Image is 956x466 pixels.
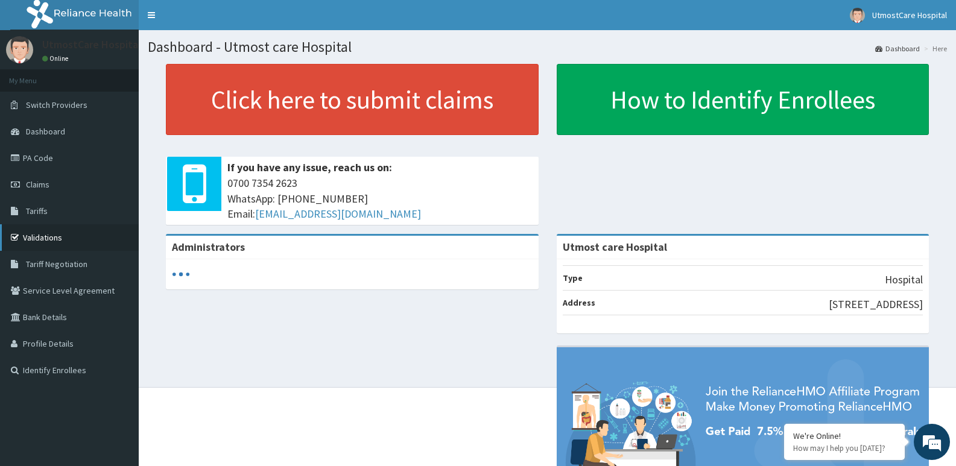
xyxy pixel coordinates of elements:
[26,126,65,137] span: Dashboard
[26,179,49,190] span: Claims
[26,206,48,216] span: Tariffs
[563,240,667,254] strong: Utmost care Hospital
[793,443,896,453] p: How may I help you today?
[563,297,595,308] b: Address
[829,297,923,312] p: [STREET_ADDRESS]
[42,39,141,50] p: UtmostCare Hospital
[26,259,87,269] span: Tariff Negotiation
[255,207,421,221] a: [EMAIL_ADDRESS][DOMAIN_NAME]
[850,8,865,23] img: User Image
[872,10,947,20] span: UtmostCare Hospital
[42,54,71,63] a: Online
[6,36,33,63] img: User Image
[172,240,245,254] b: Administrators
[793,430,896,441] div: We're Online!
[921,43,947,54] li: Here
[875,43,920,54] a: Dashboard
[227,175,533,222] span: 0700 7354 2623 WhatsApp: [PHONE_NUMBER] Email:
[563,272,583,283] b: Type
[885,272,923,288] p: Hospital
[148,39,947,55] h1: Dashboard - Utmost care Hospital
[227,160,392,174] b: If you have any issue, reach us on:
[166,64,539,135] a: Click here to submit claims
[26,99,87,110] span: Switch Providers
[557,64,929,135] a: How to Identify Enrollees
[172,265,190,283] svg: audio-loading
